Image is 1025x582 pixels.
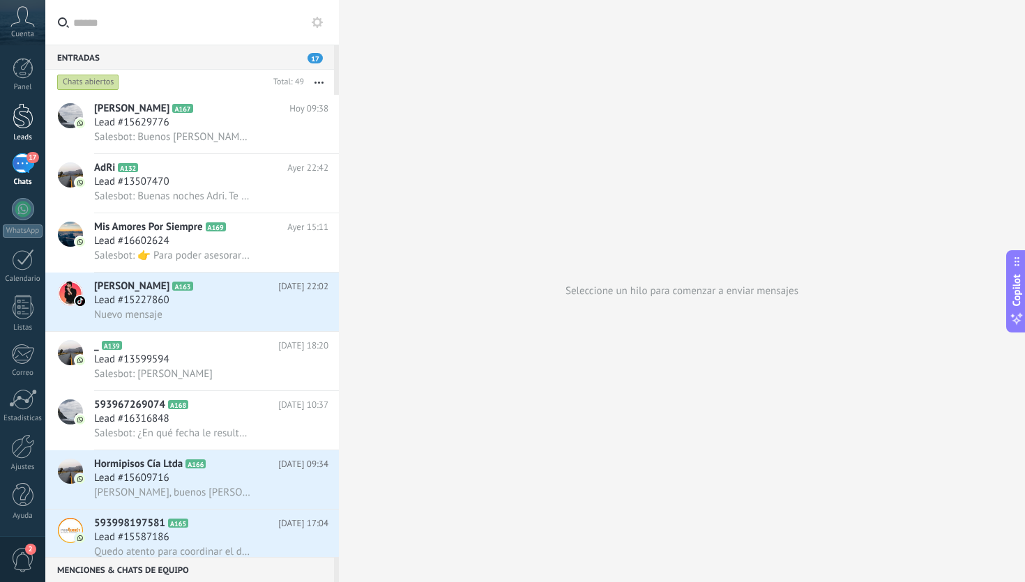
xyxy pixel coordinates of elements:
[3,275,43,284] div: Calendario
[3,178,43,187] div: Chats
[307,53,323,63] span: 17
[3,224,43,238] div: WhatsApp
[94,279,169,293] span: [PERSON_NAME]
[278,398,328,412] span: [DATE] 10:37
[94,457,183,471] span: Hormipisos Cía Ltda
[94,130,252,144] span: Salesbot: Buenos [PERSON_NAME], disculpe no me deja ingresar. talvez tiene otra contraseña
[94,545,252,558] span: Quedo atento para coordinar el despacho.
[278,516,328,530] span: [DATE] 17:04
[3,83,43,92] div: Panel
[3,133,43,142] div: Leads
[118,163,138,172] span: A132
[94,367,213,381] span: Salesbot: [PERSON_NAME]
[94,116,169,130] span: Lead #15629776
[11,30,34,39] span: Cuenta
[45,213,339,272] a: avatariconMis Amores Por SiempreA169Ayer 15:11Lead #16602624Salesbot: 👉 Para poder asesorarte mej...
[94,398,165,412] span: 593967269074
[185,459,206,468] span: A166
[3,463,43,472] div: Ajustes
[94,234,169,248] span: Lead #16602624
[289,102,328,116] span: Hoy 09:38
[94,516,165,530] span: 593998197581
[94,249,252,262] span: Salesbot: 👉 Para poder asesorarte mejor, por favor elige una opción: 1️⃣ Quiero más información 2...
[45,391,339,450] a: avataricon593967269074A168[DATE] 10:37Lead #16316848Salesbot: ¿En qué fecha le resultaría conveni...
[57,74,119,91] div: Chats abiertos
[45,95,339,153] a: avataricon[PERSON_NAME]A167Hoy 09:38Lead #15629776Salesbot: Buenos [PERSON_NAME], disculpe no me ...
[45,332,339,390] a: avataricon︎_A139[DATE] 18:20Lead #13599594Salesbot: [PERSON_NAME]
[268,75,304,89] div: Total: 49
[94,486,252,499] span: [PERSON_NAME], buenos [PERSON_NAME], por favor, me puede indicar en qué ciudad y sector será la o...
[75,296,85,306] img: icon
[3,512,43,521] div: Ayuda
[94,308,162,321] span: Nuevo mensaje
[94,339,99,353] span: ︎_
[3,369,43,378] div: Correo
[75,533,85,543] img: icon
[94,427,252,440] span: Salesbot: ¿En qué fecha le resultaría conveniente agendar una cita para conocer el proyecto?
[94,471,169,485] span: Lead #15609716
[75,415,85,424] img: icon
[94,175,169,189] span: Lead #13507470
[3,414,43,423] div: Estadísticas
[25,544,36,555] span: 2
[1010,274,1024,306] span: Copilot
[287,161,328,175] span: Ayer 22:42
[75,474,85,484] img: icon
[94,530,169,544] span: Lead #15587186
[75,237,85,247] img: icon
[94,353,169,367] span: Lead #13599594
[278,339,328,353] span: [DATE] 18:20
[45,154,339,213] a: avatariconAdRiA132Ayer 22:42Lead #13507470Salesbot: Buenas noches Adri. Te envio el pago de este mes
[102,341,122,350] span: A139
[75,118,85,128] img: icon
[45,450,339,509] a: avatariconHormipisos Cía LtdaA166[DATE] 09:34Lead #15609716[PERSON_NAME], buenos [PERSON_NAME], p...
[172,282,192,291] span: A163
[206,222,226,231] span: A169
[168,400,188,409] span: A168
[94,190,252,203] span: Salesbot: Buenas noches Adri. Te envio el pago de este mes
[26,152,38,163] span: 17
[94,161,115,175] span: AdRi
[94,102,169,116] span: [PERSON_NAME]
[45,273,339,331] a: avataricon[PERSON_NAME]A163[DATE] 22:02Lead #15227860Nuevo mensaje
[94,220,203,234] span: Mis Amores Por Siempre
[172,104,192,113] span: A167
[94,412,169,426] span: Lead #16316848
[168,519,188,528] span: A165
[287,220,328,234] span: Ayer 15:11
[278,457,328,471] span: [DATE] 09:34
[278,279,328,293] span: [DATE] 22:02
[45,510,339,568] a: avataricon593998197581A165[DATE] 17:04Lead #15587186Quedo atento para coordinar el despacho.
[75,178,85,187] img: icon
[45,45,334,70] div: Entradas
[75,355,85,365] img: icon
[94,293,169,307] span: Lead #15227860
[45,557,334,582] div: Menciones & Chats de equipo
[3,323,43,332] div: Listas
